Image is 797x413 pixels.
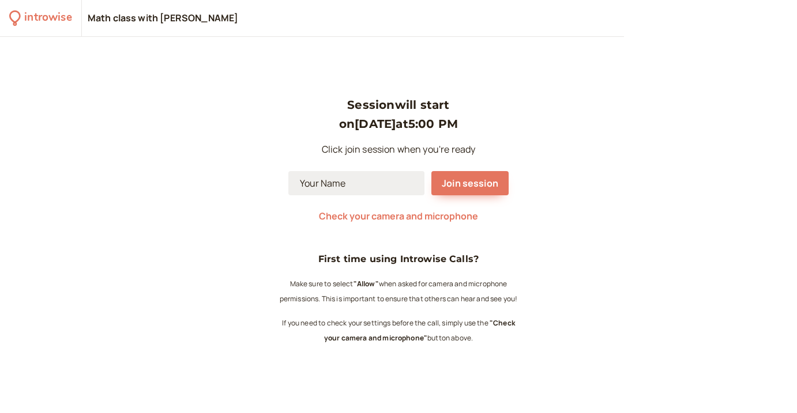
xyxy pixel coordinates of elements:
[288,142,509,157] p: Click join session when you're ready
[88,12,239,25] div: Math class with [PERSON_NAME]
[319,210,478,222] span: Check your camera and microphone
[431,171,509,195] button: Join session
[288,171,424,195] input: Your Name
[24,9,72,27] div: introwise
[288,96,509,133] h3: Session will start on [DATE] at 5:00 PM
[354,279,379,289] b: "Allow"
[280,279,518,304] small: Make sure to select when asked for camera and microphone permissions. This is important to ensure...
[282,318,515,343] small: If you need to check your settings before the call, simply use the button above.
[324,318,515,343] b: "Check your camera and microphone"
[442,177,498,190] span: Join session
[319,211,478,221] button: Check your camera and microphone
[277,252,520,267] h4: First time using Introwise Calls?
